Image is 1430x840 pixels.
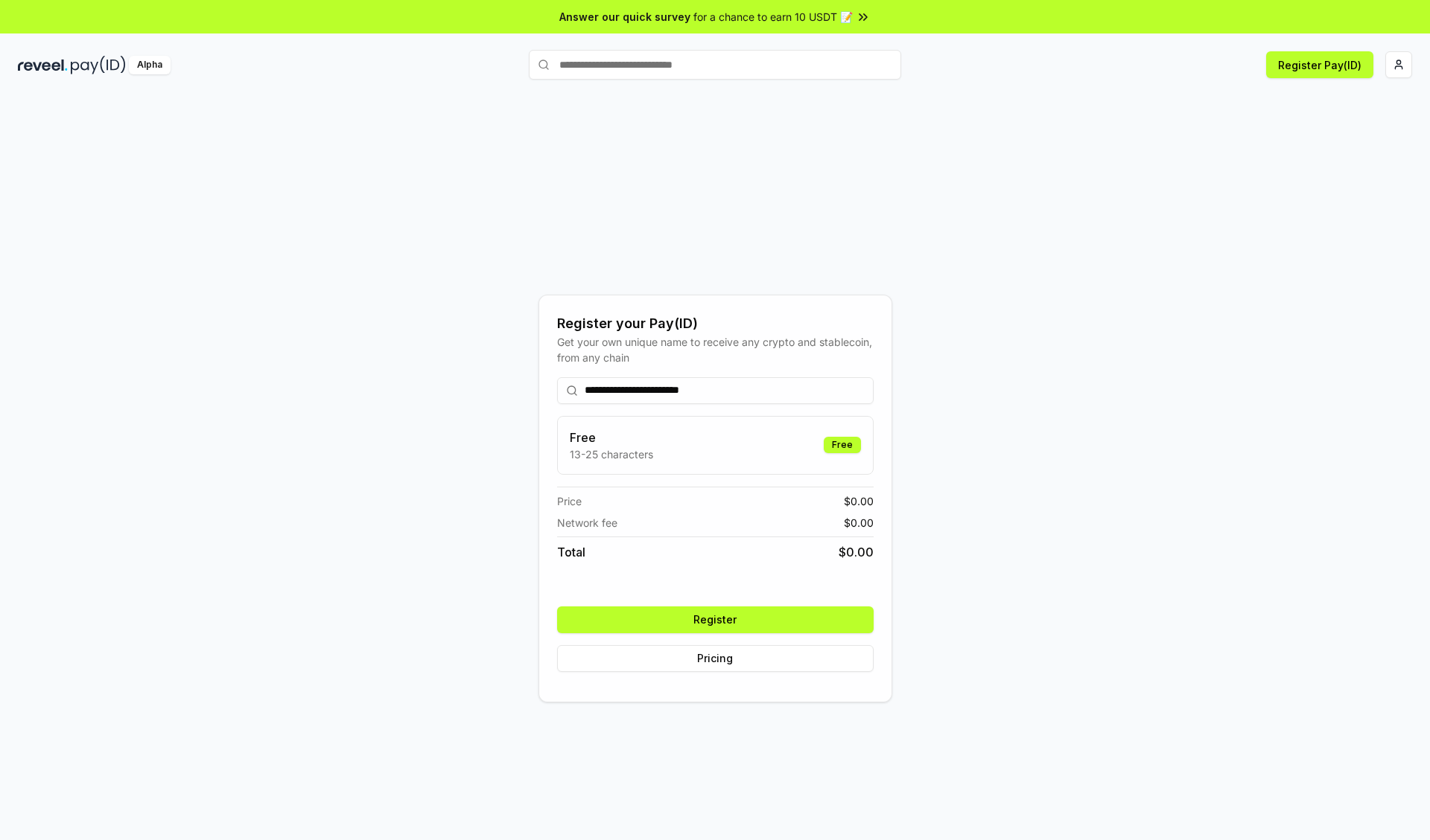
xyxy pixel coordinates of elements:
[839,543,874,561] span: $ 0.00
[557,543,585,561] span: Total
[129,56,171,74] div: Alpha
[844,515,874,530] span: $ 0.00
[557,334,874,365] div: Get your own unique name to receive any crypto and stablecoin, from any chain
[71,56,126,74] img: pay_id
[18,56,68,74] img: reveel_dark
[824,437,861,453] div: Free
[844,493,874,509] span: $ 0.00
[557,493,582,509] span: Price
[570,446,653,462] p: 13-25 characters
[570,429,653,446] h3: Free
[1266,51,1373,78] button: Register Pay(ID)
[557,313,874,334] div: Register your Pay(ID)
[559,9,690,25] span: Answer our quick survey
[557,515,617,530] span: Network fee
[693,9,853,25] span: for a chance to earn 10 USDT 📝
[557,645,874,672] button: Pricing
[557,606,874,633] button: Register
